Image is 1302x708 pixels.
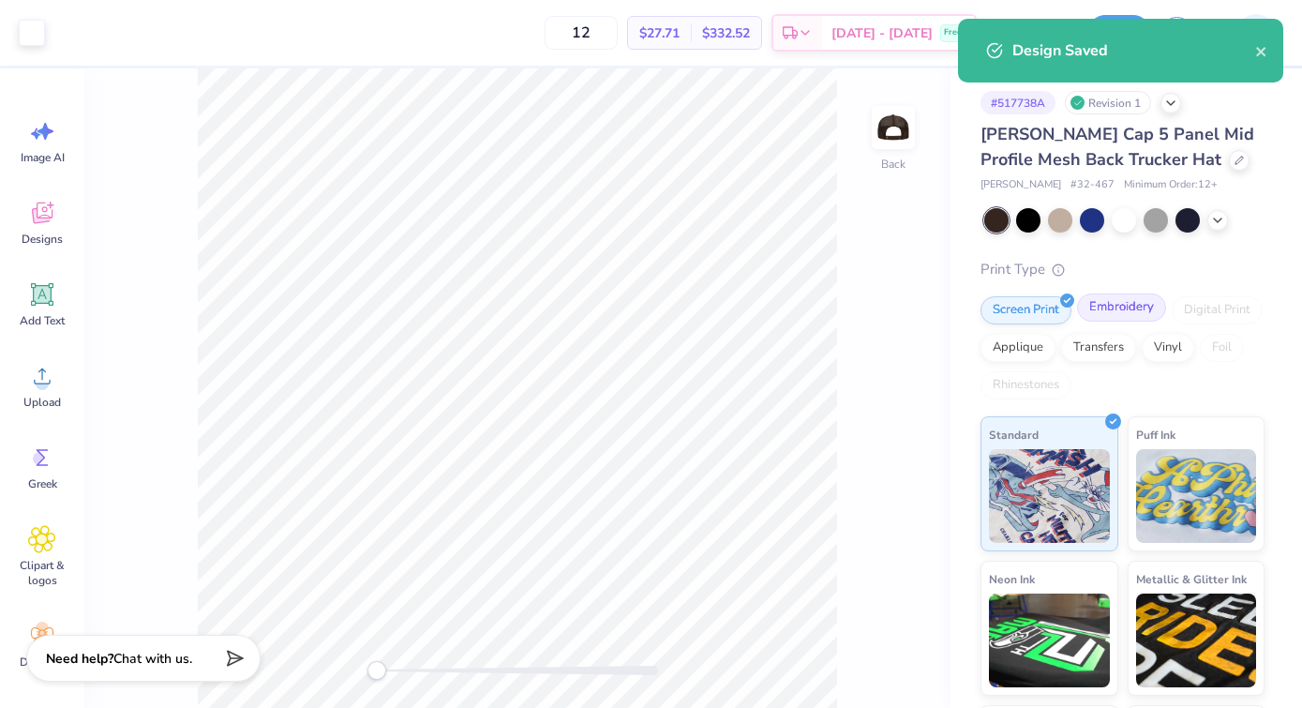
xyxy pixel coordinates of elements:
span: Metallic & Glitter Ink [1136,569,1247,589]
div: Digital Print [1172,296,1263,324]
span: Designs [22,232,63,247]
span: Greek [28,476,57,491]
img: Puff Ink [1136,449,1257,543]
div: Revision 1 [1065,91,1151,114]
div: Screen Print [980,296,1071,324]
span: Chat with us. [113,650,192,668]
div: Embroidery [1077,294,1166,322]
div: Print Type [980,259,1265,280]
span: $332.52 [702,23,750,43]
span: Clipart & logos [11,558,73,588]
span: $27.71 [639,23,680,43]
span: Decorate [20,655,65,670]
input: – – [545,16,618,50]
span: Image AI [21,150,65,165]
button: close [1255,39,1268,62]
a: MJ [1207,14,1283,52]
img: Back [875,109,912,146]
span: [PERSON_NAME] Cap 5 Panel Mid Profile Mesh Back Trucker Hat [980,123,1254,171]
div: Vinyl [1142,334,1194,362]
div: Rhinestones [980,371,1071,399]
span: Neon Ink [989,569,1035,589]
span: [PERSON_NAME] [980,177,1061,193]
img: Metallic & Glitter Ink [1136,594,1257,687]
span: Standard [989,425,1039,444]
div: Design Saved [1012,39,1255,62]
img: Standard [989,449,1110,543]
div: Foil [1200,334,1244,362]
div: Transfers [1061,334,1136,362]
div: Accessibility label [367,661,386,680]
div: # 517738A [980,91,1055,114]
span: Upload [23,395,61,410]
span: Add Text [20,313,65,328]
div: Back [881,156,905,173]
span: Puff Ink [1136,425,1175,444]
img: Maya Johnson [1237,14,1275,52]
div: Applique [980,334,1055,362]
span: Free [944,26,962,39]
span: [DATE] - [DATE] [831,23,933,43]
input: Untitled Design [986,14,1078,52]
span: Minimum Order: 12 + [1124,177,1218,193]
img: Neon Ink [989,594,1110,687]
span: # 32-467 [1070,177,1115,193]
strong: Need help? [46,650,113,668]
